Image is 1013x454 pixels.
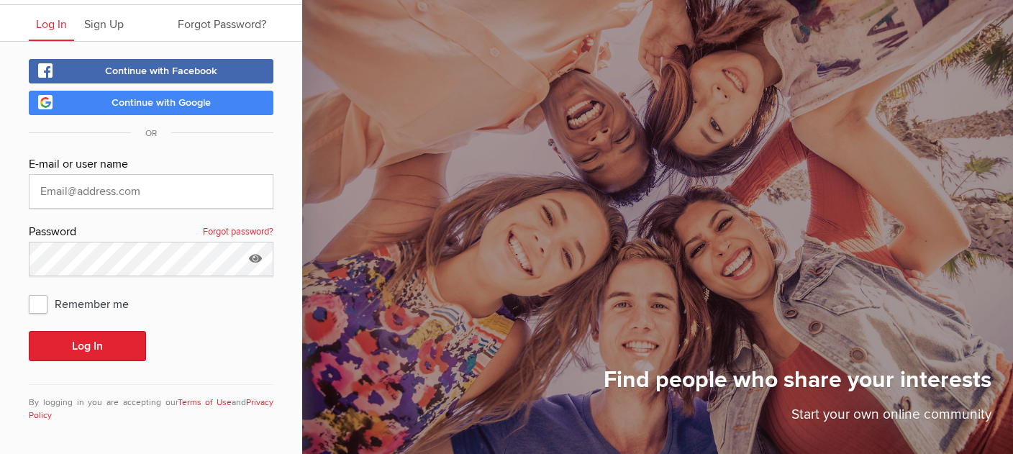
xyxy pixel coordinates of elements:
[112,96,211,109] span: Continue with Google
[29,5,74,41] a: Log In
[203,223,273,242] a: Forgot password?
[604,404,991,432] p: Start your own online community
[29,155,273,174] div: E-mail or user name
[105,65,217,77] span: Continue with Facebook
[171,5,273,41] a: Forgot Password?
[29,174,273,209] input: Email@address.com
[84,17,124,32] span: Sign Up
[29,331,146,361] button: Log In
[77,5,131,41] a: Sign Up
[29,59,273,83] a: Continue with Facebook
[29,91,273,115] a: Continue with Google
[29,384,273,422] div: By logging in you are accepting our and
[604,366,991,404] h1: Find people who share your interests
[178,397,232,408] a: Terms of Use
[131,128,171,139] span: OR
[36,17,67,32] span: Log In
[29,223,273,242] div: Password
[29,291,143,317] span: Remember me
[178,17,266,32] span: Forgot Password?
